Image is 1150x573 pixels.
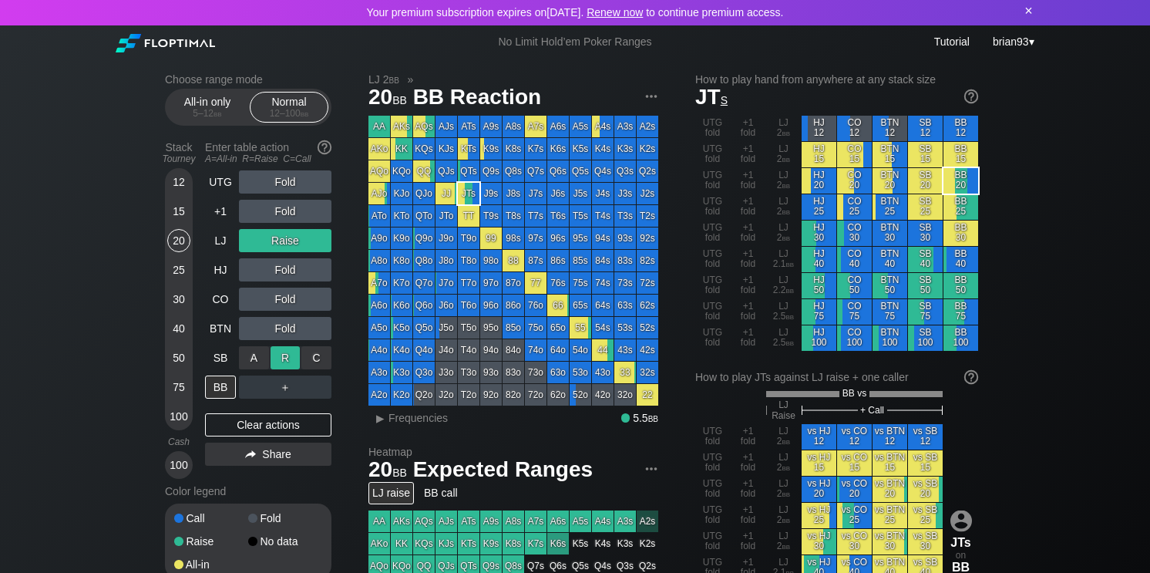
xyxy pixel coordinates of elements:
[172,93,243,122] div: All-in only
[637,295,658,316] div: 62s
[435,317,457,339] div: J5o
[873,142,907,167] div: BTN 15
[174,559,248,570] div: All-in
[570,228,591,249] div: 95s
[802,299,836,325] div: HJ 75
[525,295,546,316] div: 76o
[413,228,435,249] div: Q9o
[525,317,546,339] div: 75o
[165,73,331,86] h2: Choose range mode
[131,6,1018,19] div: Your premium subscription expires on [DATE] . to continue premium access.
[458,295,479,316] div: T6o
[525,183,546,204] div: J7s
[205,346,236,369] div: SB
[695,221,730,246] div: UTG fold
[908,273,943,298] div: SB 50
[570,160,591,182] div: Q5s
[802,142,836,167] div: HJ 15
[637,228,658,249] div: 92s
[802,168,836,194] div: HJ 20
[547,317,569,339] div: 65o
[570,205,591,227] div: T5s
[570,183,591,204] div: J5s
[695,116,730,141] div: UTG fold
[503,272,524,294] div: 87o
[413,205,435,227] div: QTo
[695,194,730,220] div: UTG fold
[943,325,978,351] div: BB 100
[731,142,765,167] div: +1 fold
[873,273,907,298] div: BTN 50
[239,229,331,252] div: Raise
[458,116,479,137] div: ATs
[592,205,614,227] div: T4s
[802,247,836,272] div: HJ 40
[167,229,190,252] div: 20
[254,93,324,122] div: Normal
[963,88,980,105] img: help.32db89a4.svg
[413,295,435,316] div: Q6o
[458,250,479,271] div: T8o
[695,142,730,167] div: UTG fold
[368,228,390,249] div: A9o
[368,339,390,361] div: A4o
[837,221,872,246] div: CO 30
[480,339,502,361] div: 94o
[547,160,569,182] div: Q6s
[592,272,614,294] div: 74s
[695,73,978,86] h2: How to play hand from anywhere at any stack size
[547,362,569,383] div: 63o
[592,339,614,361] div: 44
[547,138,569,160] div: K6s
[695,273,730,298] div: UTG fold
[480,317,502,339] div: 95o
[695,325,730,351] div: UTG fold
[458,160,479,182] div: QTs
[637,183,658,204] div: J2s
[782,153,791,164] span: bb
[167,288,190,311] div: 30
[873,168,907,194] div: BTN 20
[301,108,309,119] span: bb
[547,183,569,204] div: J6s
[413,362,435,383] div: Q3o
[802,116,836,141] div: HJ 12
[766,194,801,220] div: LJ 2
[316,139,333,156] img: help.32db89a4.svg
[786,285,795,295] span: bb
[435,205,457,227] div: JTo
[1021,3,1037,19] div: ×
[766,116,801,141] div: LJ 2
[368,272,390,294] div: A7o
[943,273,978,298] div: BB 50
[399,73,422,86] span: »
[525,228,546,249] div: 97s
[435,295,457,316] div: J6o
[837,247,872,272] div: CO 40
[503,250,524,271] div: 88
[480,228,502,249] div: 99
[525,160,546,182] div: Q7s
[908,142,943,167] div: SB 15
[239,288,331,311] div: Fold
[413,317,435,339] div: Q5o
[366,72,402,86] span: LJ 2
[592,116,614,137] div: A4s
[435,138,457,160] div: KJs
[570,339,591,361] div: 54o
[547,250,569,271] div: 86s
[592,317,614,339] div: 54s
[873,247,907,272] div: BTN 40
[503,116,524,137] div: A8s
[205,135,331,170] div: Enter table action
[766,142,801,167] div: LJ 2
[592,250,614,271] div: 84s
[731,247,765,272] div: +1 fold
[205,153,331,164] div: A=All-in R=Raise C=Call
[167,200,190,223] div: 15
[368,183,390,204] div: AJo
[391,205,412,227] div: KTo
[782,127,791,138] span: bb
[837,142,872,167] div: CO 15
[786,337,795,348] span: bb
